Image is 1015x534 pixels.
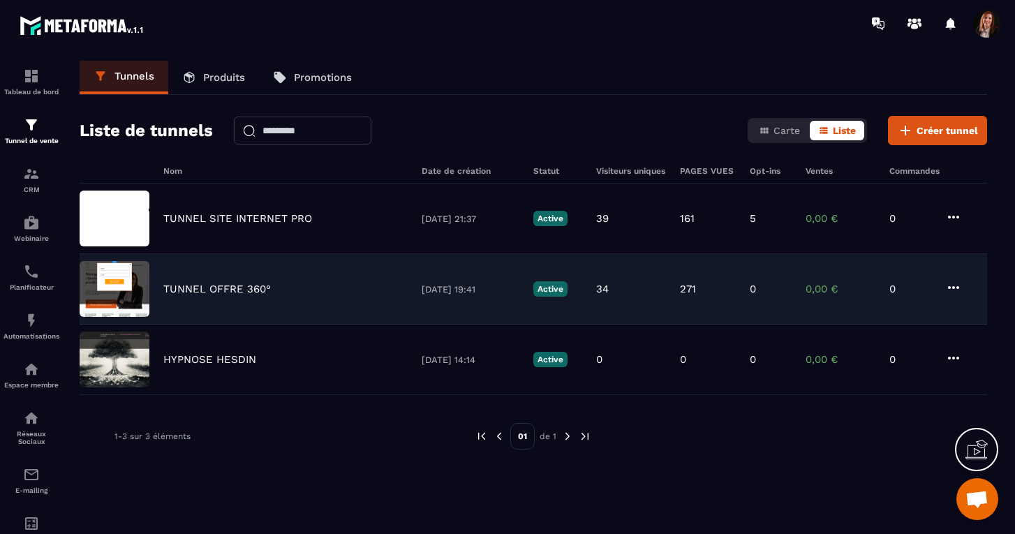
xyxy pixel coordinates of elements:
[596,353,602,366] p: 0
[23,263,40,280] img: scheduler
[810,121,864,140] button: Liste
[114,70,154,82] p: Tunnels
[163,212,312,225] p: TUNNEL SITE INTERNET PRO
[3,302,59,350] a: automationsautomationsAutomatisations
[750,283,756,295] p: 0
[3,456,59,505] a: emailemailE-mailing
[579,430,591,443] img: next
[680,166,736,176] h6: PAGES VUES
[889,166,940,176] h6: Commandes
[163,283,271,295] p: TUNNEL OFFRE 360°
[3,137,59,144] p: Tunnel de vente
[3,332,59,340] p: Automatisations
[806,212,875,225] p: 0,00 €
[533,211,568,226] p: Active
[3,235,59,242] p: Webinaire
[3,487,59,494] p: E-mailing
[422,355,519,365] p: [DATE] 14:14
[80,191,149,246] img: image
[3,204,59,253] a: automationsautomationsWebinaire
[80,117,213,144] h2: Liste de tunnels
[3,57,59,106] a: formationformationTableau de bord
[889,353,931,366] p: 0
[806,353,875,366] p: 0,00 €
[259,61,366,94] a: Promotions
[422,284,519,295] p: [DATE] 19:41
[561,430,574,443] img: next
[596,212,609,225] p: 39
[806,283,875,295] p: 0,00 €
[23,466,40,483] img: email
[956,478,998,520] a: Ouvrir le chat
[889,212,931,225] p: 0
[23,312,40,329] img: automations
[422,166,519,176] h6: Date de création
[163,353,256,366] p: HYPNOSE HESDIN
[750,166,792,176] h6: Opt-ins
[23,117,40,133] img: formation
[3,381,59,389] p: Espace membre
[80,261,149,317] img: image
[540,431,556,442] p: de 1
[833,125,856,136] span: Liste
[596,283,609,295] p: 34
[533,281,568,297] p: Active
[23,515,40,532] img: accountant
[168,61,259,94] a: Produits
[806,166,875,176] h6: Ventes
[3,88,59,96] p: Tableau de bord
[203,71,245,84] p: Produits
[3,106,59,155] a: formationformationTunnel de vente
[533,352,568,367] p: Active
[493,430,505,443] img: prev
[114,431,191,441] p: 1-3 sur 3 éléments
[3,155,59,204] a: formationformationCRM
[3,186,59,193] p: CRM
[163,166,408,176] h6: Nom
[750,212,756,225] p: 5
[23,165,40,182] img: formation
[596,166,666,176] h6: Visiteurs uniques
[23,214,40,231] img: automations
[750,121,808,140] button: Carte
[20,13,145,38] img: logo
[680,353,686,366] p: 0
[3,253,59,302] a: schedulerschedulerPlanificateur
[3,283,59,291] p: Planificateur
[680,212,695,225] p: 161
[533,166,582,176] h6: Statut
[23,361,40,378] img: automations
[294,71,352,84] p: Promotions
[773,125,800,136] span: Carte
[510,423,535,450] p: 01
[917,124,978,138] span: Créer tunnel
[3,350,59,399] a: automationsautomationsEspace membre
[888,116,987,145] button: Créer tunnel
[475,430,488,443] img: prev
[680,283,696,295] p: 271
[3,399,59,456] a: social-networksocial-networkRéseaux Sociaux
[422,214,519,224] p: [DATE] 21:37
[80,61,168,94] a: Tunnels
[3,430,59,445] p: Réseaux Sociaux
[23,68,40,84] img: formation
[750,353,756,366] p: 0
[889,283,931,295] p: 0
[80,332,149,387] img: image
[23,410,40,427] img: social-network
